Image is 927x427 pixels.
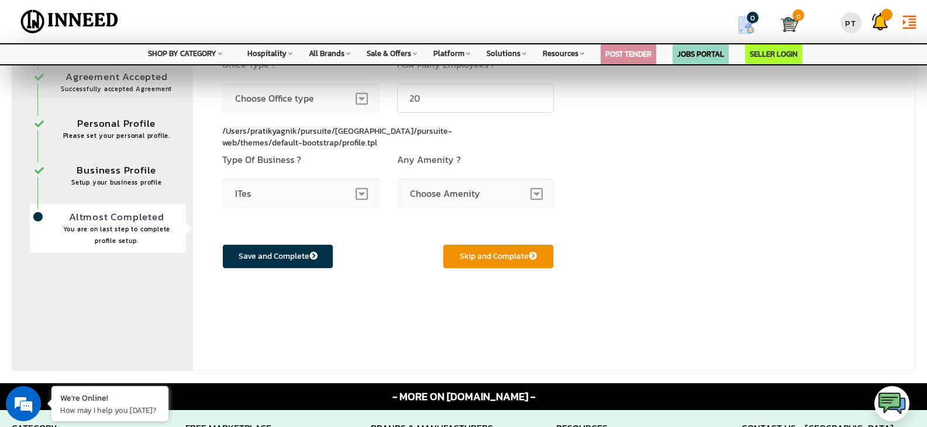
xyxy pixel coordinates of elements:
[60,405,160,415] p: How may I help you today?
[30,157,186,195] a: Business Profile Setup your business profile
[781,16,798,33] img: Cart
[30,64,186,101] a: Agreement Accepted Successfully accepted Agreement
[222,155,380,164] label: Type of business ?
[397,179,554,208] span: Choose Amenity
[16,7,123,36] img: Inneed.Market
[81,282,89,289] img: salesiqlogo_leal7QplfZFryJ6FIlVepeu7OftD7mt8q6exU6-34PB8prfIgodN67KcxXM9Y7JQ_.png
[53,224,180,247] span: You are on last step to complete profile setup.
[901,13,918,31] i: format_indent_increase
[392,389,535,404] span: - MORE ON [DOMAIN_NAME] -
[20,70,49,77] img: logo_Zg8I0qSkbAqR2WFHt3p6CTuqpyXMFPubPcD2OT02zFN43Cy9FUNNG3NEPhM_Q1qe_.png
[192,6,220,34] div: Minimize live chat window
[92,282,149,290] em: Driven by SalesIQ
[30,110,186,148] a: Personal Profile Please set your personal profile.
[68,135,161,253] span: We're online!
[738,16,755,34] img: Show My Quotes
[222,60,380,69] label: Office Type ?
[30,204,186,253] a: Altmost CompletedYou are on last step to complete profile setup.
[60,392,160,403] div: We're Online!
[222,60,380,149] div: /Users/pratikyagnik/pursuite/[GEOGRAPHIC_DATA]/pursuite-web/themes/default-bootstrap/profile.tpl
[53,177,180,189] span: Setup your business profile
[871,13,889,30] img: Support Tickets
[397,60,554,69] label: How many Employees ?
[866,3,895,34] a: Support Tickets
[443,244,554,269] button: Skip and Complete
[53,130,180,142] span: Please set your personal profile.
[222,179,380,208] span: ITes
[6,294,223,335] textarea: Type your message and hit 'Enter'
[747,12,759,23] span: 0
[222,244,333,269] button: Save and Complete
[781,12,790,37] a: Cart 0
[222,84,380,113] span: Choose Office type
[877,389,907,418] img: logo.png
[53,84,180,95] span: Successfully accepted Agreement
[836,3,866,37] a: PT
[61,65,197,81] div: Chat with us now
[397,155,554,164] label: Any amenity ?
[895,3,924,39] a: format_indent_increase
[721,12,781,39] a: my Quotes 0
[840,12,861,33] div: PT
[792,9,804,21] span: 0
